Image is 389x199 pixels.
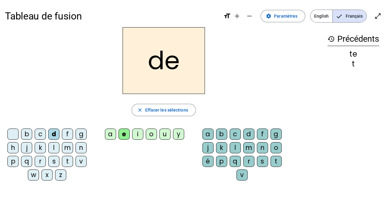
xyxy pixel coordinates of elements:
div: b [216,129,227,140]
div: d [243,129,254,140]
div: q [230,156,241,167]
div: a [202,129,214,140]
div: x [41,169,53,180]
div: b [21,129,32,140]
div: r [243,156,254,167]
div: t [270,156,282,167]
div: m [62,142,73,153]
div: g [76,129,87,140]
div: c [35,129,46,140]
div: t [62,156,73,167]
mat-button-toggle-group: Language selection [310,10,367,23]
div: p [7,156,19,167]
div: q [21,156,32,167]
mat-icon: format_size [223,12,231,20]
button: Effacer les sélections [132,104,196,116]
h3: Précédents [327,32,379,46]
mat-icon: open_in_full [374,12,382,20]
div: v [236,169,248,180]
button: Paramètres [261,10,305,22]
div: m [243,142,254,153]
div: f [257,129,268,140]
h2: de [123,27,205,94]
div: g [270,129,282,140]
div: c [230,129,241,140]
div: r [35,156,46,167]
div: z [55,169,66,180]
div: w [28,169,39,180]
mat-icon: close [137,107,142,113]
div: j [202,142,214,153]
button: Entrer en plein écran [372,10,384,22]
div: j [21,142,32,153]
mat-icon: remove [246,12,253,20]
mat-icon: add [233,12,241,20]
div: o [146,129,157,140]
div: é [202,156,214,167]
span: Français [333,10,366,22]
div: s [48,156,59,167]
div: h [7,142,19,153]
h1: Tableau de fusion [5,6,218,26]
div: o [270,142,282,153]
div: k [35,142,46,153]
div: p [216,156,227,167]
div: a [105,129,116,140]
div: t [327,60,379,68]
div: u [159,129,171,140]
div: e [119,129,130,140]
div: l [48,142,59,153]
div: i [132,129,143,140]
div: s [257,156,268,167]
span: Paramètres [274,12,297,20]
div: l [230,142,241,153]
span: Effacer les sélections [145,106,188,114]
button: Diminuer la taille de la police [243,10,256,22]
div: f [62,129,73,140]
mat-icon: settings [266,13,271,19]
mat-icon: history [327,35,335,43]
div: te [327,50,379,58]
span: English [310,10,332,22]
button: Augmenter la taille de la police [231,10,243,22]
div: n [76,142,87,153]
div: n [257,142,268,153]
div: k [216,142,227,153]
div: y [173,129,184,140]
div: d [48,129,59,140]
div: v [76,156,87,167]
